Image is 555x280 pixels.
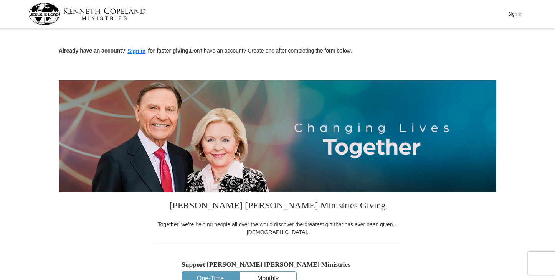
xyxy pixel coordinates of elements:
[153,221,402,236] div: Together, we're helping people all over the world discover the greatest gift that has ever been g...
[504,8,527,20] button: Sign In
[153,192,402,221] h3: [PERSON_NAME] [PERSON_NAME] Ministries Giving
[59,48,190,54] strong: Already have an account? for faster giving.
[28,3,146,25] img: kcm-header-logo.svg
[126,47,148,56] button: Sign in
[182,260,373,268] h5: Support [PERSON_NAME] [PERSON_NAME] Ministries
[59,47,496,56] p: Don't have an account? Create one after completing the form below.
